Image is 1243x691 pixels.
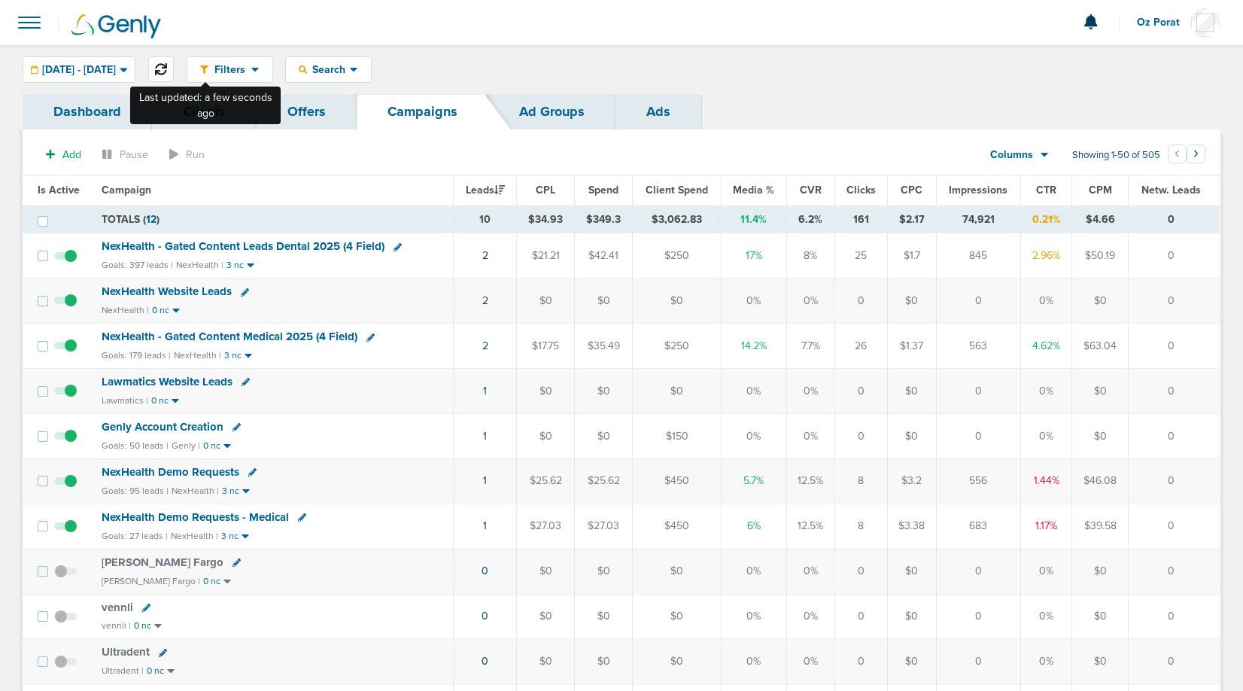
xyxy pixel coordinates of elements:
td: 0 [835,413,888,458]
td: 0% [786,279,834,324]
td: 0% [721,279,786,324]
td: $150 [633,413,721,458]
td: 0% [721,549,786,594]
td: $0 [1072,413,1129,458]
td: $27.03 [575,504,633,549]
span: CPL [536,184,555,196]
td: $0 [575,594,633,639]
td: 8% [786,233,834,279]
td: $0 [1072,549,1129,594]
td: 26 [835,324,888,369]
td: 0.21% [1020,205,1072,233]
td: $27.03 [517,504,575,549]
td: $0 [517,413,575,458]
small: Genly | [172,440,200,451]
td: 0 [835,369,888,414]
td: $450 [633,504,721,549]
span: CPM [1089,184,1112,196]
td: 1.17% [1020,504,1072,549]
td: 74,921 [936,205,1020,233]
small: Lawmatics | [102,395,148,406]
td: $0 [887,279,936,324]
td: 0% [1020,279,1072,324]
td: $17.75 [517,324,575,369]
td: 0 [1129,413,1220,458]
span: Client Spend [646,184,708,196]
small: Goals: 179 leads | [102,350,171,361]
span: NexHealth - Gated Content Medical 2025 (4 Field) [102,330,357,343]
a: Dashboard [23,94,152,129]
span: Netw. Leads [1141,184,1201,196]
span: Columns [990,148,1033,163]
small: 3 nc [222,486,239,497]
a: 0 [482,655,488,668]
span: Campaign [102,184,151,196]
td: 0% [1020,413,1072,458]
td: 0 [835,549,888,594]
td: $0 [517,549,575,594]
td: $25.62 [575,458,633,504]
td: $0 [1072,639,1129,684]
td: 0% [1020,594,1072,639]
span: CVR [800,184,822,196]
td: $0 [633,549,721,594]
a: 1 [483,430,487,443]
td: 0 [1129,594,1220,639]
td: 0% [786,413,834,458]
a: 0 [482,610,488,623]
td: $0 [517,279,575,324]
small: NexHealth | [102,305,149,315]
span: Spend [588,184,618,196]
td: 0 [1129,504,1220,549]
td: 8 [835,458,888,504]
td: $0 [575,279,633,324]
td: $0 [887,549,936,594]
td: 8 [835,504,888,549]
td: $34.93 [517,205,575,233]
small: Goals: 27 leads | [102,531,168,542]
span: NexHealth Demo Requests - Medical [102,510,289,524]
small: NexHealth | [172,486,219,496]
td: 0% [786,639,834,684]
td: 0 [1129,279,1220,324]
td: 4.62% [1020,324,1072,369]
button: Add [38,144,90,166]
td: 25 [835,233,888,279]
ul: Pagination [1168,147,1205,165]
td: 10 [454,205,517,233]
small: 3 nc [224,350,242,361]
td: 0 [1129,205,1220,233]
span: Clicks [846,184,876,196]
a: Ads [615,94,701,129]
span: [DATE] - [DATE] [42,65,116,75]
span: Oz Porat [1137,17,1190,28]
span: NexHealth - Gated Content Leads Dental 2025 (4 Field) [102,239,384,253]
div: Last updated: a few seconds ago [130,87,281,124]
td: 6.2% [786,205,834,233]
td: 161 [835,205,888,233]
small: 3 nc [226,260,244,271]
td: 0 [835,594,888,639]
span: Impressions [949,184,1007,196]
td: 0% [1020,639,1072,684]
span: Leads [466,184,505,196]
td: 0 [1129,369,1220,414]
td: 7.7% [786,324,834,369]
td: $63.04 [1072,324,1129,369]
td: $0 [633,639,721,684]
a: Ad Groups [488,94,615,129]
td: $0 [887,413,936,458]
td: $250 [633,324,721,369]
small: Goals: 50 leads | [102,440,169,452]
small: [PERSON_NAME] Fargo | [102,576,200,586]
td: 683 [936,504,1020,549]
td: $0 [575,413,633,458]
td: $35.49 [575,324,633,369]
small: Ultradent | [102,665,144,676]
td: 12.5% [786,458,834,504]
td: $0 [517,594,575,639]
td: 12.5% [786,504,834,549]
span: Search [307,63,350,76]
td: $0 [517,639,575,684]
small: Goals: 95 leads | [102,486,169,497]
